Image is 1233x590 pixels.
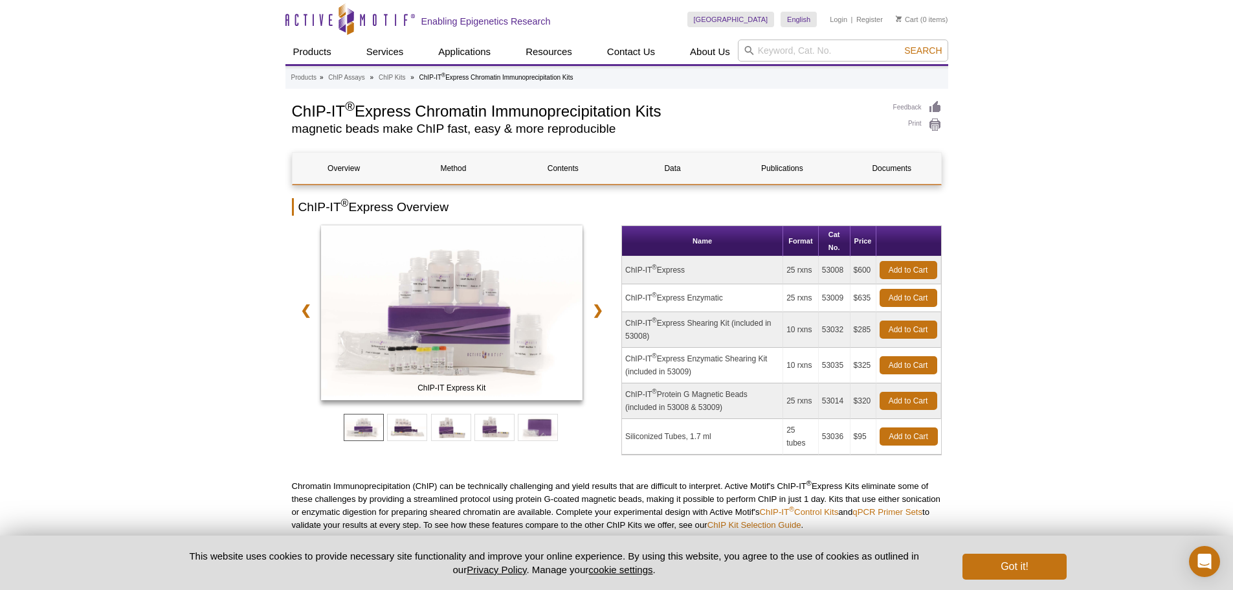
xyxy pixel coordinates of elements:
sup: ® [806,479,812,487]
a: English [781,12,817,27]
td: 10 rxns [783,348,819,383]
h2: Enabling Epigenetics Research [421,16,551,27]
a: Publications [731,153,834,184]
button: Search [900,45,946,56]
sup: ® [345,99,355,113]
span: ChIP-IT Express Kit [324,381,580,394]
a: Add to Cart [880,321,937,339]
a: Data [621,153,724,184]
td: 25 tubes [783,419,819,455]
span: Search [904,45,942,56]
a: ChIP Kits [379,72,406,84]
li: » [410,74,414,81]
a: Register [856,15,883,24]
th: Price [850,226,876,256]
a: Login [830,15,847,24]
h2: magnetic beads make ChIP fast, easy & more reproducible [292,123,880,135]
td: 10 rxns [783,312,819,348]
td: 53008 [819,256,850,284]
a: Add to Cart [880,289,937,307]
td: 53035 [819,348,850,383]
td: $285 [850,312,876,348]
a: ChIP Assays [328,72,365,84]
sup: ® [652,317,656,324]
td: $635 [850,284,876,312]
button: cookie settings [588,564,652,575]
a: Feedback [893,100,942,115]
a: ChIP-IT®Control Kits [760,507,839,517]
a: [GEOGRAPHIC_DATA] [687,12,775,27]
a: Documents [840,153,943,184]
td: 53009 [819,284,850,312]
sup: ® [652,388,656,395]
td: 25 rxns [783,256,819,284]
a: Products [291,72,317,84]
td: 25 rxns [783,383,819,419]
a: Add to Cart [880,261,937,279]
a: ChIP Kit Selection Guide [707,520,801,530]
a: Add to Cart [880,427,938,446]
a: Add to Cart [880,356,937,374]
a: ChIP-IT Express Kit [321,225,583,404]
a: Overview [293,153,395,184]
sup: ® [341,198,349,209]
td: 53036 [819,419,850,455]
li: » [370,74,374,81]
th: Name [622,226,783,256]
td: ChIP-IT Express Shearing Kit (included in 53008) [622,312,783,348]
th: Format [783,226,819,256]
sup: ® [652,291,656,299]
a: ❯ [584,295,612,325]
td: 25 rxns [783,284,819,312]
li: | [851,12,853,27]
p: This website uses cookies to provide necessary site functionality and improve your online experie... [167,549,942,576]
a: Privacy Policy [467,564,526,575]
a: Print [893,118,942,132]
p: Chromatin Immunoprecipitation (ChIP) can be technically challenging and yield results that are di... [292,480,942,532]
a: Method [402,153,505,184]
a: Applications [430,40,498,64]
a: qPCR Primer Sets [852,507,922,517]
h1: ChIP-IT Express Chromatin Immunoprecipitation Kits [292,100,880,120]
td: $600 [850,256,876,284]
a: Contents [511,153,614,184]
td: ChIP-IT Express [622,256,783,284]
a: Add to Cart [880,392,937,410]
a: Contact Us [599,40,663,64]
a: Cart [896,15,918,24]
td: 53014 [819,383,850,419]
sup: ® [652,352,656,359]
li: » [320,74,324,81]
a: About Us [682,40,738,64]
td: ChIP-IT Protein G Magnetic Beads (included in 53008 & 53009) [622,383,783,419]
td: $320 [850,383,876,419]
td: ChIP-IT Express Enzymatic Shearing Kit (included in 53009) [622,348,783,383]
sup: ® [652,264,656,271]
sup: ® [789,505,794,513]
td: Siliconized Tubes, 1.7 ml [622,419,783,455]
img: ChIP-IT Express Kit [321,225,583,400]
button: Got it! [962,554,1066,580]
td: 53032 [819,312,850,348]
td: $325 [850,348,876,383]
td: ChIP-IT Express Enzymatic [622,284,783,312]
th: Cat No. [819,226,850,256]
img: Your Cart [896,16,902,22]
sup: ® [441,72,445,78]
a: ❮ [292,295,320,325]
input: Keyword, Cat. No. [738,40,948,62]
h2: ChIP-IT Express Overview [292,198,942,216]
a: Products [285,40,339,64]
li: (0 items) [896,12,948,27]
div: Open Intercom Messenger [1189,546,1220,577]
li: ChIP-IT Express Chromatin Immunoprecipitation Kits [419,74,573,81]
a: Services [359,40,412,64]
a: Resources [518,40,580,64]
td: $95 [850,419,876,455]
